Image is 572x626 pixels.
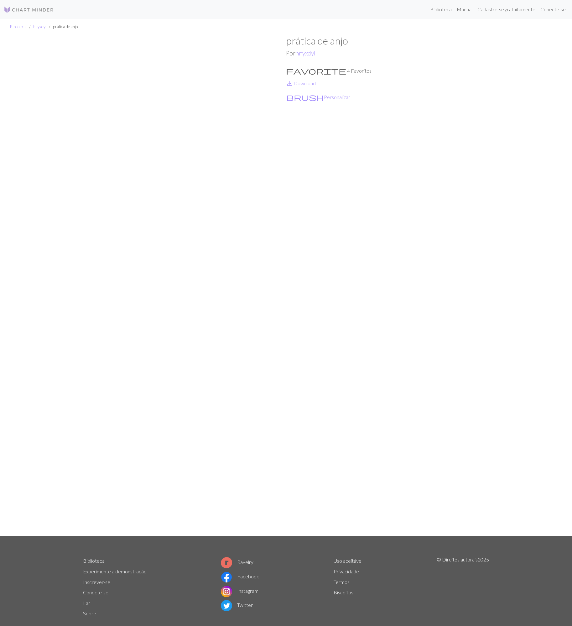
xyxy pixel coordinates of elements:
a: hnyxdyl [33,24,46,29]
a: Biblioteca [10,24,27,29]
font: © Direitos autorais [437,556,478,562]
a: DownloadDownload [286,80,316,86]
font: Download [294,80,316,86]
a: Conecte-se [83,589,108,595]
span: favorite [286,66,346,75]
a: Conecte-se [538,3,568,16]
a: Experimente a demonstração [83,568,147,574]
a: Ravelry [221,559,253,565]
i: Download [286,80,294,87]
a: Uso aceitável [334,558,362,564]
span: brush [286,93,324,102]
a: Lar [83,600,90,606]
a: Instagram [221,588,258,594]
img: prática de anjo [83,35,286,535]
font: Cadastre-se gratuitamente [477,6,535,12]
font: prática de anjo [286,34,348,47]
img: Logotipo do Twitter [221,600,232,611]
font: Personalizar [324,94,350,100]
font: Twitter [237,602,253,608]
img: Logotipo [4,6,54,13]
font: Facebook [237,573,259,579]
a: Biblioteca [83,558,105,564]
a: Twitter [221,602,253,608]
font: Instagram [237,588,258,594]
a: Privacidade [334,568,359,574]
a: Inscrever-se [83,579,110,585]
img: Logotipo do Ravelry [221,557,232,568]
a: Biblioteca [428,3,454,16]
a: Biscoitos [334,589,353,595]
font: Conecte-se [540,6,566,12]
span: save_alt [286,79,294,88]
a: Facebook [221,573,259,579]
button: CustomisePersonalizar [286,92,351,101]
font: 4 Favoritos [347,68,372,74]
img: Logotipo do Instagram [221,586,232,597]
img: Logotipo do Facebook [221,571,232,583]
font: 2025 [478,556,489,562]
font: Ravelry [237,559,253,565]
font: Biblioteca [430,6,452,12]
i: Customise [286,93,324,101]
a: Sobre [83,610,96,616]
i: Favourite [286,67,346,75]
a: hnyxdyl [295,50,315,57]
a: Cadastre-se gratuitamente [475,3,538,16]
font: Por [286,50,295,57]
a: Termos [334,579,350,585]
font: prática de anjo [53,24,78,29]
font: Manual [457,6,472,12]
a: Manual [454,3,475,16]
